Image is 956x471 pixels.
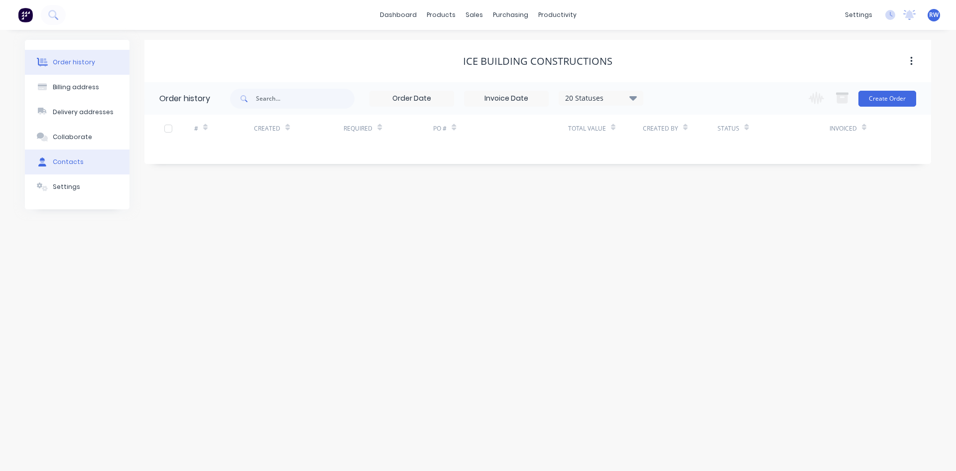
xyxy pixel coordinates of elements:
div: Created By [643,124,678,133]
div: Total Value [568,124,606,133]
div: 20 Statuses [559,93,643,104]
div: Billing address [53,83,99,92]
div: Invoiced [830,124,857,133]
div: Delivery addresses [53,108,114,117]
button: Settings [25,174,129,199]
div: Required [344,115,433,142]
input: Order Date [370,91,454,106]
button: Delivery addresses [25,100,129,125]
button: Contacts [25,150,129,174]
button: Order history [25,50,129,75]
div: # [194,115,254,142]
div: ICE BUILDING CONSTRUCTIONS [463,55,612,67]
a: dashboard [375,7,422,22]
img: Factory [18,7,33,22]
input: Search... [256,89,355,109]
span: RW [929,10,939,19]
div: purchasing [488,7,533,22]
div: sales [461,7,488,22]
div: Collaborate [53,133,92,142]
button: Create Order [858,91,916,107]
div: PO # [433,124,447,133]
div: Contacts [53,157,84,166]
input: Invoice Date [465,91,548,106]
div: Settings [53,182,80,191]
div: Invoiced [830,115,889,142]
div: # [194,124,198,133]
div: Created [254,115,344,142]
div: Required [344,124,372,133]
div: Created [254,124,280,133]
button: Billing address [25,75,129,100]
button: Collaborate [25,125,129,150]
div: products [422,7,461,22]
div: Status [717,124,739,133]
div: Order history [53,58,95,67]
div: Created By [643,115,717,142]
div: PO # [433,115,568,142]
div: Status [717,115,830,142]
div: Order history [159,93,210,105]
div: Total Value [568,115,643,142]
div: settings [840,7,877,22]
div: productivity [533,7,582,22]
